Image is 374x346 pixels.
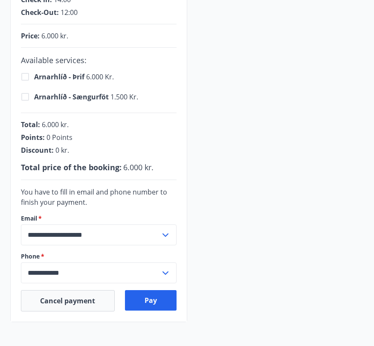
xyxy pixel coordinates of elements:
[123,162,154,172] span: 6.000 kr.
[21,55,87,65] span: Available services :
[34,92,138,102] span: 1.500 kr.
[21,214,177,223] label: Email
[55,145,69,155] span: 0 kr.
[46,133,72,142] span: 0 Points
[34,72,86,81] span: Arnarhlíð - Þrif
[41,31,68,41] span: 6.000 kr.
[21,120,40,129] span: Total :
[125,290,177,311] button: Pay
[21,145,54,155] span: Discount :
[21,8,59,17] span: Check-Out :
[21,31,40,41] span: Price :
[21,187,167,207] span: You have to fill in email and phone number to finish your payment.
[21,290,115,311] button: Cancel payment
[42,120,69,129] span: 6.000 kr.
[61,8,78,17] span: 12:00
[21,252,177,261] label: Phone
[34,92,110,102] span: Arnarhlíð - Sængurföt
[21,162,122,172] span: Total price of the booking :
[21,133,45,142] span: Points :
[34,72,114,81] span: 6.000 kr.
